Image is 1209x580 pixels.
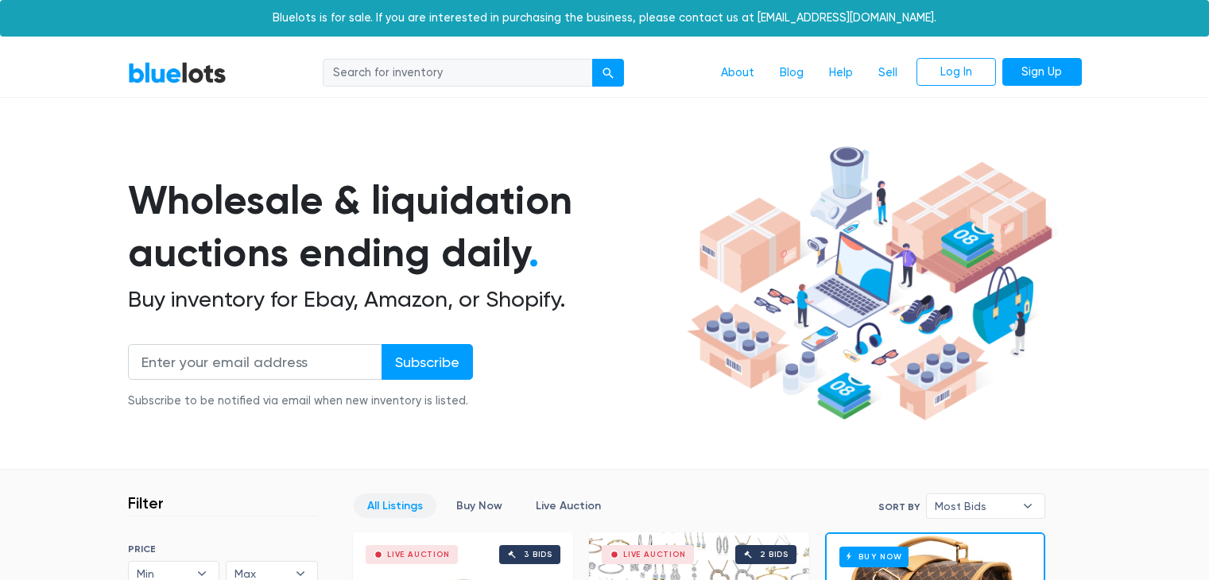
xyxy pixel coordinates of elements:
h6: Buy Now [839,547,909,566]
div: Live Auction [623,551,686,559]
span: . [529,229,539,276]
a: Sell [866,58,910,88]
h6: PRICE [128,543,318,555]
h1: Wholesale & liquidation auctions ending daily [128,174,681,280]
div: Subscribe to be notified via email when new inventory is listed. [128,392,473,410]
label: Sort By [878,500,920,514]
img: hero-ee84e7d0318cb26816c560f6b4441b76977f77a177738b4e94f68c95b2b83dbb.png [681,139,1058,428]
a: Help [816,58,866,88]
div: 3 bids [524,551,552,559]
input: Enter your email address [128,344,382,380]
div: 2 bids [760,551,789,559]
a: Blog [767,58,816,88]
a: Buy Now [443,493,516,518]
a: Live Auction [522,493,614,518]
input: Subscribe [382,344,473,380]
a: Log In [916,58,996,87]
a: Sign Up [1002,58,1082,87]
h2: Buy inventory for Ebay, Amazon, or Shopify. [128,286,681,313]
a: All Listings [354,493,436,518]
div: Live Auction [387,551,450,559]
a: BlueLots [128,61,227,84]
h3: Filter [128,493,164,512]
input: Search for inventory [323,59,593,87]
b: ▾ [1011,494,1044,518]
a: About [708,58,767,88]
span: Most Bids [935,494,1014,518]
